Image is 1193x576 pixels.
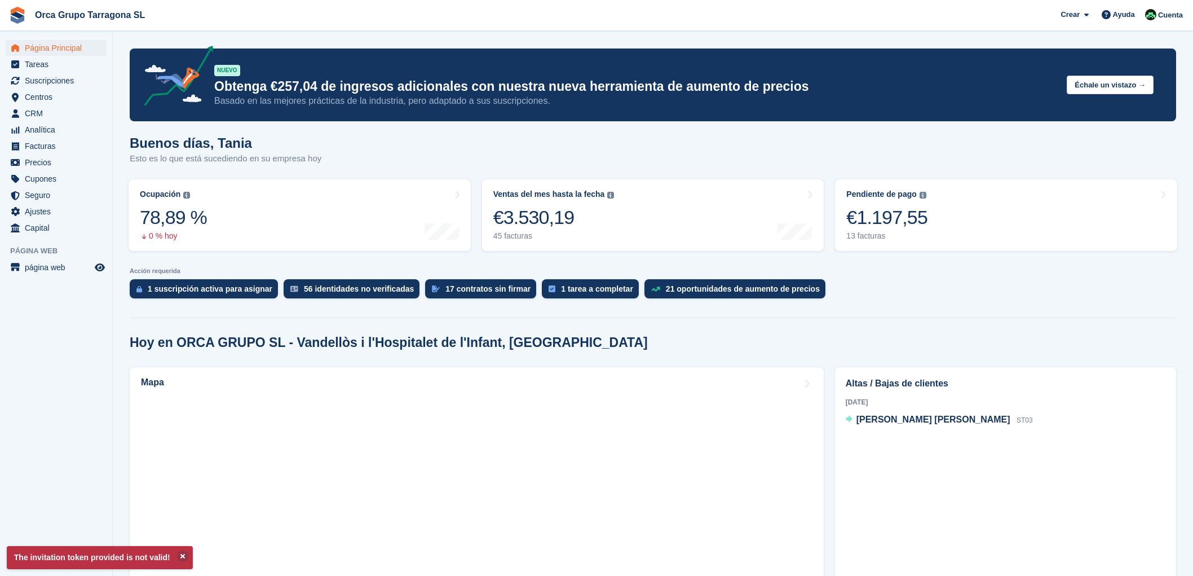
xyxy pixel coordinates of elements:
[214,65,240,76] div: NUEVO
[920,192,926,199] img: icon-info-grey-7440780725fd019a000dd9b08b2336e03edf1995a4989e88bcd33f0948082b44.svg
[846,377,1165,390] h2: Altas / Bajas de clientes
[141,377,164,388] h2: Mapa
[6,220,107,236] a: menu
[93,261,107,274] a: Vista previa de la tienda
[25,122,92,138] span: Analítica
[6,171,107,187] a: menu
[6,204,107,219] a: menu
[1145,9,1156,20] img: Tania
[6,73,107,89] a: menu
[549,285,555,292] img: task-75834270c22a3079a89374b754ae025e5fb1db73e45f91037f5363f120a921f8.svg
[25,105,92,121] span: CRM
[25,56,92,72] span: Tareas
[1017,416,1033,424] span: ST03
[846,206,927,229] div: €1.197,55
[432,285,440,292] img: contract_signature_icon-13c848040528278c33f63329250d36e43548de30e8caae1d1a13099fd9432cc5.svg
[6,40,107,56] a: menu
[304,284,414,293] div: 56 identidades no verificadas
[9,7,26,24] img: stora-icon-8386f47178a22dfd0bd8f6a31ec36ba5ce8667c1dd55bd0f319d3a0aa187defe.svg
[25,89,92,105] span: Centros
[129,179,471,251] a: Ocupación 78,89 % 0 % hoy
[25,171,92,187] span: Cupones
[25,260,92,275] span: página web
[445,284,531,293] div: 17 contratos sin firmar
[651,287,660,292] img: price_increase_opportunities-93ffe204e8149a01c8c9dc8f82e8f89637d9d84a8eef4429ea346261dce0b2c0.svg
[6,260,107,275] a: menú
[846,190,916,199] div: Pendiente de pago
[6,155,107,170] a: menu
[6,89,107,105] a: menu
[25,40,92,56] span: Página Principal
[130,279,284,304] a: 1 suscripción activa para asignar
[666,284,820,293] div: 21 oportunidades de aumento de precios
[25,73,92,89] span: Suscripciones
[1113,9,1135,20] span: Ayuda
[183,192,190,199] img: icon-info-grey-7440780725fd019a000dd9b08b2336e03edf1995a4989e88bcd33f0948082b44.svg
[835,179,1177,251] a: Pendiente de pago €1.197,55 13 facturas
[130,135,321,151] h1: Buenos días, Tania
[136,285,142,293] img: active_subscription_to_allocate_icon-d502201f5373d7db506a760aba3b589e785aa758c864c3986d89f69b8ff3...
[140,231,207,241] div: 0 % hoy
[846,231,927,241] div: 13 facturas
[214,78,1058,95] p: Obtenga €257,04 de ingresos adicionales con nuestra nueva herramienta de aumento de precios
[25,220,92,236] span: Capital
[214,95,1058,107] p: Basado en las mejores prácticas de la industria, pero adaptado a sus suscripciones.
[542,279,644,304] a: 1 tarea a completar
[1061,9,1080,20] span: Crear
[148,284,272,293] div: 1 suscripción activa para asignar
[130,152,321,165] p: Esto es lo que está sucediendo en su empresa hoy
[607,192,614,199] img: icon-info-grey-7440780725fd019a000dd9b08b2336e03edf1995a4989e88bcd33f0948082b44.svg
[493,190,605,199] div: Ventas del mes hasta la fecha
[25,138,92,154] span: Facturas
[493,231,615,241] div: 45 facturas
[25,155,92,170] span: Precios
[846,413,1033,428] a: [PERSON_NAME] [PERSON_NAME] ST03
[6,105,107,121] a: menu
[25,187,92,203] span: Seguro
[493,206,615,229] div: €3.530,19
[425,279,542,304] a: 17 contratos sin firmar
[644,279,831,304] a: 21 oportunidades de aumento de precios
[10,245,112,257] span: Página web
[561,284,633,293] div: 1 tarea a completar
[30,6,149,24] a: Orca Grupo Tarragona SL
[482,179,824,251] a: Ventas del mes hasta la fecha €3.530,19 45 facturas
[130,335,648,350] h2: Hoy en ORCA GRUPO SL - Vandellòs i l'Hospitalet de l'Infant, [GEOGRAPHIC_DATA]
[284,279,425,304] a: 56 identidades no verificadas
[135,46,214,110] img: price-adjustments-announcement-icon-8257ccfd72463d97f412b2fc003d46551f7dbcb40ab6d574587a9cd5c0d94...
[140,206,207,229] div: 78,89 %
[846,397,1165,407] div: [DATE]
[856,415,1010,424] span: [PERSON_NAME] [PERSON_NAME]
[7,546,193,569] p: The invitation token provided is not valid!
[290,285,298,292] img: verify_identity-adf6edd0f0f0b5bbfe63781bf79b02c33cf7c696d77639b501bdc392416b5a36.svg
[25,204,92,219] span: Ajustes
[130,267,1176,275] p: Acción requerida
[1158,10,1183,21] span: Cuenta
[6,138,107,154] a: menu
[6,187,107,203] a: menu
[6,56,107,72] a: menu
[1067,76,1154,94] button: Échale un vistazo →
[140,190,180,199] div: Ocupación
[6,122,107,138] a: menu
